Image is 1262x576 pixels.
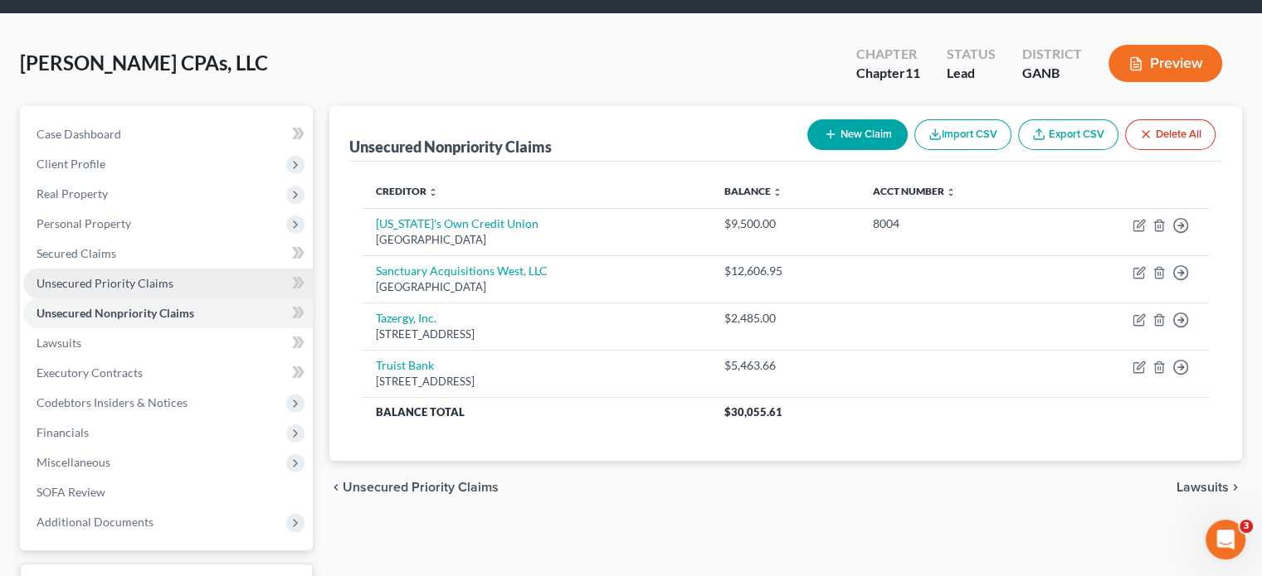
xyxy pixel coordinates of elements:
[329,481,343,494] i: chevron_left
[37,246,116,260] span: Secured Claims
[772,187,782,197] i: unfold_more
[376,311,436,325] a: Tazergy, Inc.
[1022,64,1082,83] div: GANB
[37,157,105,171] span: Client Profile
[1018,119,1118,150] a: Export CSV
[724,215,846,232] div: $9,500.00
[349,137,552,157] div: Unsecured Nonpriority Claims
[1177,481,1229,494] span: Lawsuits
[856,45,920,64] div: Chapter
[37,186,108,201] span: Real Property
[724,185,782,197] a: Balance unfold_more
[1240,520,1253,533] span: 3
[37,425,89,439] span: Financials
[807,119,908,150] button: New Claim
[329,481,499,494] button: chevron_left Unsecured Priority Claims
[37,515,153,529] span: Additional Documents
[37,485,105,499] span: SOFA Review
[20,51,268,75] span: [PERSON_NAME] CPAs, LLC
[376,216,538,230] a: [US_STATE]'s Own Credit Union
[1125,119,1216,150] button: Delete All
[724,357,846,374] div: $5,463.66
[1109,45,1222,82] button: Preview
[37,306,194,320] span: Unsecured Nonpriority Claims
[873,215,1039,232] div: 8004
[724,310,846,327] div: $2,485.00
[37,365,143,380] span: Executory Contracts
[947,45,996,64] div: Status
[23,239,313,269] a: Secured Claims
[343,481,499,494] span: Unsecured Priority Claims
[376,264,548,278] a: Sanctuary Acquisitions West, LLC
[37,455,110,469] span: Miscellaneous
[23,269,313,298] a: Unsecured Priority Claims
[23,328,313,358] a: Lawsuits
[947,64,996,83] div: Lead
[376,327,697,342] div: [STREET_ADDRESS]
[376,232,697,248] div: [GEOGRAPHIC_DATA]
[376,358,434,372] a: Truist Bank
[37,336,81,350] span: Lawsuits
[376,185,438,197] a: Creditor unfold_more
[376,279,697,295] div: [GEOGRAPHIC_DATA]
[23,477,313,507] a: SOFA Review
[23,358,313,388] a: Executory Contracts
[363,397,710,427] th: Balance Total
[1206,520,1245,559] iframe: Intercom live chat
[428,187,438,197] i: unfold_more
[856,64,920,83] div: Chapter
[37,127,121,141] span: Case Dashboard
[873,185,956,197] a: Acct Number unfold_more
[23,298,313,328] a: Unsecured Nonpriority Claims
[724,263,846,279] div: $12,606.95
[23,119,313,149] a: Case Dashboard
[1229,481,1242,494] i: chevron_right
[914,119,1011,150] button: Import CSV
[905,65,920,80] span: 11
[1022,45,1082,64] div: District
[37,216,131,230] span: Personal Property
[37,276,173,290] span: Unsecured Priority Claims
[946,187,956,197] i: unfold_more
[1177,481,1242,494] button: Lawsuits chevron_right
[37,395,188,409] span: Codebtors Insiders & Notices
[376,374,697,390] div: [STREET_ADDRESS]
[724,405,782,419] span: $30,055.61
